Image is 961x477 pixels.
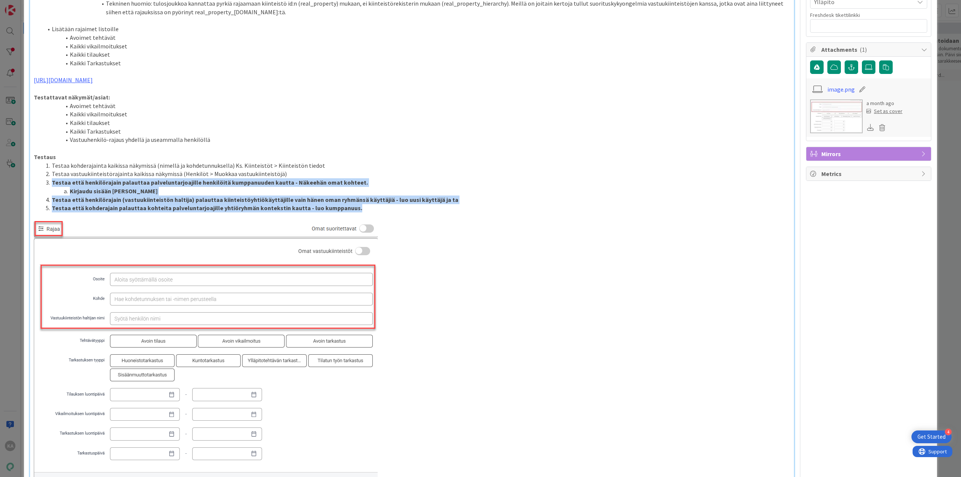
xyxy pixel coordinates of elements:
div: Download [866,123,875,132]
span: Attachments [821,45,917,54]
a: image.png [827,85,855,94]
li: Vastuuhenkilö-rajaus yhdellä ja useammalla henkilöllä [43,135,790,144]
div: 4 [945,429,952,435]
strong: Testaa että kohderajain palauttaa kohteita palveluntarjoajille yhtiöryhmän kontekstin kautta - lu... [52,204,362,212]
span: ( 1 ) [860,46,867,53]
strong: Testaa että henkilörajain palauttaa palveluntarjoajille henkilöitä kumppanuuden kautta - Näkeehän... [52,179,368,186]
li: Kaikki tilaukset [43,119,790,127]
li: Kaikki Tarkastukset [43,59,790,68]
li: Avoimet tehtävät [43,102,790,110]
div: Freshdesk tikettilinkki [810,12,927,18]
strong: Testaa että henkilörajain (vastuukiinteistön haltija) palauttaa kiinteistöyhtiökäyttäjille vain h... [52,196,458,203]
span: Metrics [821,169,917,178]
strong: Testaus [34,153,56,161]
span: Support [16,1,34,10]
div: Open Get Started checklist, remaining modules: 4 [911,430,952,443]
div: Get Started [917,433,946,441]
span: Mirrors [821,149,917,158]
a: [URL][DOMAIN_NAME] [34,76,93,84]
li: Kaikki Tarkastukset [43,127,790,136]
li: Kaikki vikailmoitukset [43,110,790,119]
li: Testaa kohderajainta kaikissa näkymissä (nimellä ja kohdetunnuksella) Ks. Kiinteistöt > Kiinteist... [43,161,790,170]
li: Lisätään rajaimet listoille [43,25,790,33]
li: Kaikki vikailmoitukset [43,42,790,51]
li: Kaikki tilaukset [43,50,790,59]
strong: Kirjaudu sisään [PERSON_NAME] [70,187,158,195]
div: a month ago [866,99,902,107]
div: Set as cover [866,107,902,115]
strong: Testattavat näkymät/asiat: [34,93,110,101]
li: Avoimet tehtävät [43,33,790,42]
li: Testaa vastuukiinteistörajainta kaikissa näkymissä (Henkilöt > Muokkaa vastuukiinteistöjä) [43,170,790,178]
